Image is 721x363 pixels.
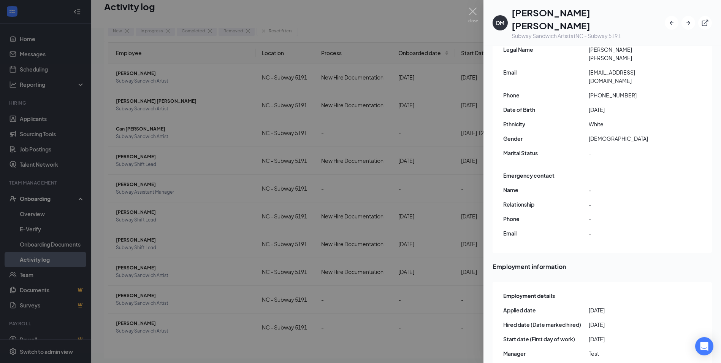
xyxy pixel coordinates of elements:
[589,149,674,157] span: -
[668,19,675,27] svg: ArrowLeftNew
[503,68,589,76] span: Email
[503,91,589,99] span: Phone
[512,6,665,32] h1: [PERSON_NAME] [PERSON_NAME]
[589,215,674,223] span: -
[503,229,589,237] span: Email
[503,306,589,314] span: Applied date
[512,32,665,40] div: Subway Sandwich Artist at NC - Subway 5191
[681,16,695,30] button: ArrowRight
[589,105,674,114] span: [DATE]
[589,91,674,99] span: [PHONE_NUMBER]
[701,19,709,27] svg: ExternalLink
[695,337,713,355] div: Open Intercom Messenger
[589,335,674,343] span: [DATE]
[503,134,589,143] span: Gender
[665,16,678,30] button: ArrowLeftNew
[685,19,692,27] svg: ArrowRight
[503,335,589,343] span: Start date (First day of work)
[589,306,674,314] span: [DATE]
[493,262,712,271] span: Employment information
[503,186,589,194] span: Name
[589,120,674,128] span: White
[503,45,589,54] span: Legal Name
[503,149,589,157] span: Marital Status
[503,105,589,114] span: Date of Birth
[589,320,674,329] span: [DATE]
[589,200,674,209] span: -
[503,120,589,128] span: Ethnicity
[698,16,712,30] button: ExternalLink
[589,229,674,237] span: -
[589,45,674,62] span: [PERSON_NAME] [PERSON_NAME]
[503,320,589,329] span: Hired date (Date marked hired)
[503,200,589,209] span: Relationship
[496,19,504,27] div: DM
[503,291,555,300] span: Employment details
[503,349,589,358] span: Manager
[589,68,674,85] span: [EMAIL_ADDRESS][DOMAIN_NAME]
[589,134,674,143] span: [DEMOGRAPHIC_DATA]
[503,171,555,180] span: Emergency contact
[589,349,674,358] span: Test
[589,186,674,194] span: -
[503,215,589,223] span: Phone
